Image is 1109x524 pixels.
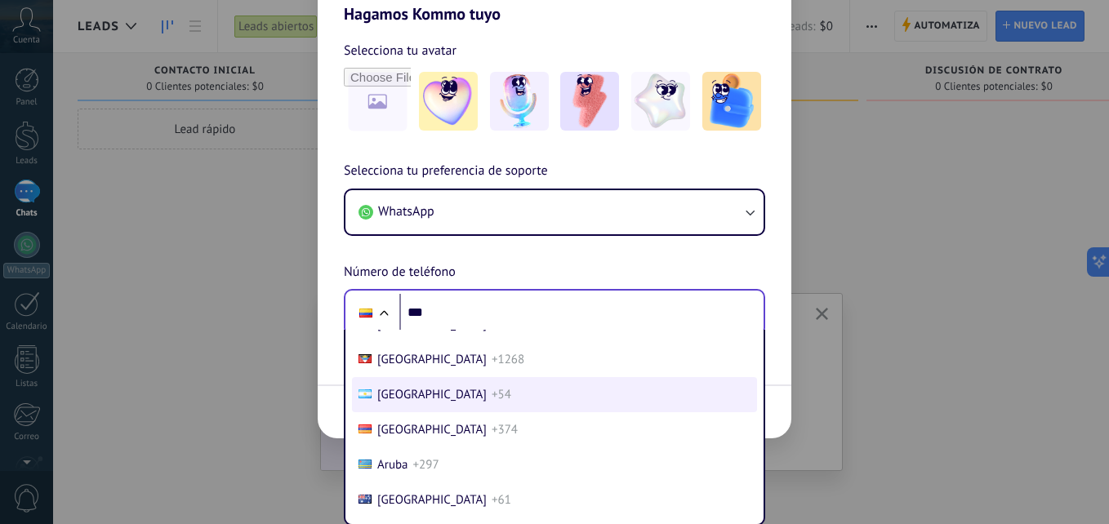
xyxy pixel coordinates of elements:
[345,190,764,234] button: WhatsApp
[492,492,511,508] span: +61
[377,387,487,402] span: [GEOGRAPHIC_DATA]
[350,295,381,330] div: Colombia: + 57
[378,203,434,220] span: WhatsApp
[490,72,549,131] img: -2.jpeg
[492,352,524,367] span: +1268
[492,422,518,437] span: +374
[377,422,487,437] span: [GEOGRAPHIC_DATA]
[377,352,487,367] span: [GEOGRAPHIC_DATA]
[492,387,511,402] span: +54
[702,72,761,131] img: -5.jpeg
[560,72,619,131] img: -3.jpeg
[631,72,690,131] img: -4.jpeg
[377,457,408,473] span: Aruba
[344,262,456,283] span: Número de teléfono
[344,161,548,182] span: Selecciona tu preferencia de soporte
[413,457,439,473] span: +297
[419,72,478,131] img: -1.jpeg
[344,40,457,61] span: Selecciona tu avatar
[377,492,487,508] span: [GEOGRAPHIC_DATA]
